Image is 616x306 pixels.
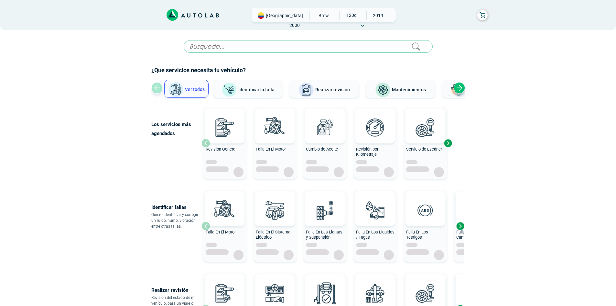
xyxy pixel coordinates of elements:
[454,190,497,262] button: Falla En La Caja de Cambio
[258,12,264,19] img: Flag of COLOMBIA
[206,147,236,152] span: Revisión General
[256,230,290,240] span: Falla En El Sistema Eléctrico
[454,82,465,94] div: Next slide
[253,190,297,262] button: Falla En El Sistema Eléctrico
[416,276,435,295] img: AD0BCuuxAAAAAElFTkSuQmCC
[256,147,286,152] span: Falla En El Motor
[340,11,362,20] span: 120D
[456,230,491,240] span: Falla En La Caja de Cambio
[168,82,184,97] img: Ver todos
[213,80,283,98] button: Identificar la falla
[215,110,234,129] img: AD0BCuuxAAAAAElFTkSuQmCC
[312,11,335,20] span: BMW
[406,230,428,240] span: Falla En Los Testigos
[164,80,209,98] button: Ver todos
[356,230,394,240] span: Falla En Los Liquidos / Fugas
[365,110,385,129] img: AD0BCuuxAAAAAElFTkSuQmCC
[265,276,285,295] img: AD0BCuuxAAAAAElFTkSuQmCC
[356,147,378,157] span: Revisión por Kilometraje
[367,11,390,20] span: 2019
[289,80,359,98] button: Realizar revisión
[266,12,303,19] span: [GEOGRAPHIC_DATA]
[306,230,342,240] span: Falla En Las Llantas y Suspensión
[411,196,439,224] img: diagnostic_diagnostic_abs-v3.svg
[151,212,201,229] p: Quiero identificar y corregir un ruido, humo, vibración, entre otras fallas.
[375,82,391,98] img: Mantenimientos
[449,82,464,98] img: Latonería y Pintura
[461,196,490,224] img: diagnostic_caja-de-cambios-v3.svg
[353,190,397,262] button: Falla En Los Liquidos / Fugas
[411,113,439,142] img: escaner-v3.svg
[215,276,234,295] img: AD0BCuuxAAAAAElFTkSuQmCC
[303,107,347,179] button: Cambio de Aceite
[455,221,465,231] div: Next slide
[404,107,447,179] button: Servicio de Escáner
[298,82,314,98] img: Realizar revisión
[416,193,435,212] img: AD0BCuuxAAAAAElFTkSuQmCC
[203,190,247,262] button: Falla En El Motor
[392,87,426,92] span: Mantenimientos
[215,193,234,212] img: AD0BCuuxAAAAAElFTkSuQmCC
[211,196,239,224] img: diagnostic_engine-v3.svg
[406,147,442,152] span: Servicio de Escáner
[211,113,239,142] img: revision_general-v3.svg
[265,193,285,212] img: AD0BCuuxAAAAAElFTkSuQmCC
[404,190,447,262] button: Falla En Los Testigos
[151,203,201,212] p: Identificar fallas
[353,107,397,179] button: Revisión por Kilometraje
[315,110,335,129] img: AD0BCuuxAAAAAElFTkSuQmCC
[311,113,339,142] img: cambio_de_aceite-v3.svg
[416,110,435,129] img: AD0BCuuxAAAAAElFTkSuQmCC
[222,82,237,97] img: Identificar la falla
[253,107,297,179] button: Falla En El Motor
[315,276,335,295] img: AD0BCuuxAAAAAElFTkSuQmCC
[366,80,436,98] button: Mantenimientos
[265,110,285,129] img: AD0BCuuxAAAAAElFTkSuQmCC
[303,190,347,262] button: Falla En Las Llantas y Suspensión
[184,40,433,53] input: Búsqueda...
[283,20,306,30] span: 2000
[185,87,205,92] span: Ver todos
[365,193,385,212] img: AD0BCuuxAAAAAElFTkSuQmCC
[238,87,275,92] span: Identificar la falla
[315,87,350,92] span: Realizar revisión
[151,66,465,74] h2: ¿Que servicios necesita tu vehículo?
[261,196,289,224] img: diagnostic_bombilla-v3.svg
[203,107,247,179] button: Revisión General
[315,193,335,212] img: AD0BCuuxAAAAAElFTkSuQmCC
[361,113,389,142] img: revision_por_kilometraje-v3.svg
[206,230,236,234] span: Falla En El Motor
[261,113,289,142] img: diagnostic_engine-v3.svg
[361,196,389,224] img: diagnostic_gota-de-sangre-v3.svg
[311,196,339,224] img: diagnostic_suspension-v3.svg
[443,138,453,148] div: Next slide
[151,286,201,295] p: Realizar revisión
[306,147,338,152] span: Cambio de Aceite
[365,276,385,295] img: AD0BCuuxAAAAAElFTkSuQmCC
[151,120,201,138] p: Los servicios más agendados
